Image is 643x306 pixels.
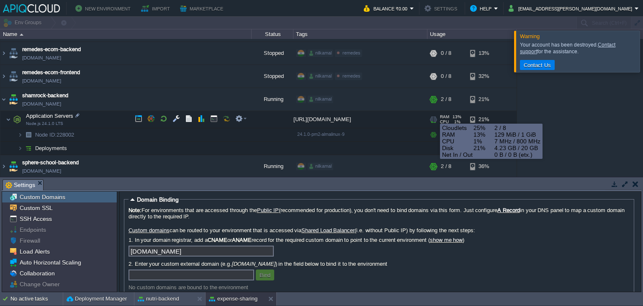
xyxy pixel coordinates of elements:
span: Load Alerts [18,248,51,255]
span: Domain Binding [137,196,179,203]
span: 24.1.0-pm2-almalinux-9 [297,132,345,137]
div: nilkamal [308,96,333,104]
span: Application Servers [25,113,75,120]
span: remedes [342,51,360,56]
a: [DOMAIN_NAME] [22,168,61,176]
span: Node.js 24.1.0 LTS [26,122,63,127]
b: CNAME [208,237,227,243]
a: SSH Access [18,215,53,223]
div: 0 B / 0 B (etx.) [442,151,540,158]
a: Collaboration [18,270,56,277]
a: A Record [497,207,520,213]
span: 21% [473,145,494,151]
div: Running [252,89,293,112]
img: AMDAwAAAACH5BAEAAAAALAAAAAABAAEAAAICRAEAOw== [8,43,19,65]
div: Name [1,29,251,39]
span: remedes [342,74,360,79]
div: No active tasks [10,292,63,306]
label: 2. Enter your custom external domain (e.g. ) in the field below to bind it to the environment [129,261,630,267]
span: Net In / Out [442,151,494,158]
img: AMDAwAAAACH5BAEAAAAALAAAAAABAAEAAAICRAEAOw== [18,129,23,142]
button: Contact Us [521,61,553,69]
span: Cloudlets [442,124,473,131]
a: show me how [430,237,463,243]
div: nilkamal [308,163,333,171]
div: [URL][DOMAIN_NAME] [293,112,427,129]
label: For environments that are accessed through the (recommended for production), you don't need to bi... [129,207,630,220]
div: Usage [428,29,516,39]
a: Custom SSL [18,204,54,212]
span: 228002 [34,132,75,139]
span: Warning [520,33,540,39]
a: [DOMAIN_NAME] [22,101,61,109]
img: AMDAwAAAACH5BAEAAAAALAAAAAABAAEAAAICRAEAOw== [8,66,19,88]
div: 2 / 8 [441,89,451,112]
button: Help [470,3,494,13]
div: 21% [470,112,497,129]
img: AMDAwAAAACH5BAEAAAAALAAAAAABAAEAAAICRAEAOw== [0,66,7,88]
div: Tags [294,29,427,39]
span: 1% [452,120,460,125]
span: Change Owner [18,280,61,288]
img: AMDAwAAAACH5BAEAAAAALAAAAAABAAEAAAICRAEAOw== [23,143,34,156]
img: APIQCloud [3,4,60,13]
img: AMDAwAAAACH5BAEAAAAALAAAAAABAAEAAAICRAEAOw== [8,89,19,112]
button: Import [141,3,172,13]
button: Deployment Manager [67,295,127,303]
div: 129 MiB / 1 GiB [442,131,540,138]
label: 1. In your domain registrar, add a or record for the required custom domain to point to the curre... [129,237,630,243]
div: No custom domains are bound to the environment [129,284,630,290]
span: RAM [440,115,449,120]
div: 32% [470,66,497,88]
div: 7 MHz / 800 MHz [442,138,540,145]
i: [DOMAIN_NAME] [231,261,275,267]
span: Disk [442,145,473,151]
div: nilkamal [308,73,333,81]
div: Running [252,156,293,179]
span: 13% [473,131,494,138]
img: AMDAwAAAACH5BAEAAAAALAAAAAABAAEAAAICRAEAOw== [11,112,23,129]
a: Firewall [18,237,41,244]
a: Application ServersNode.js 24.1.0 LTS [25,114,75,120]
label: can be routed to your environment that is accessed via (i.e. without Public IP) by following the ... [129,227,630,233]
a: shamrock-backend [22,92,68,101]
div: 0 / 8 [441,66,451,88]
a: Node ID:228002 [34,132,75,139]
b: Note: [129,207,141,213]
a: Custom domains [129,227,170,233]
span: 13% [453,115,461,120]
a: Endpoints [18,226,47,233]
a: Deployments [34,145,68,153]
span: CPU [442,138,473,145]
button: nutri-backend [138,295,179,303]
a: remedes-ecom-frontend [22,69,80,78]
button: expense-sharing [209,295,257,303]
a: sphere-school-backend [22,159,79,168]
a: Shared Load Balancer [301,227,355,233]
div: 13% [470,43,497,65]
img: AMDAwAAAACH5BAEAAAAALAAAAAABAAEAAAICRAEAOw== [6,112,11,129]
div: 2 / 8 [441,156,451,179]
div: nilkamal [308,50,333,58]
a: remedes-ecom-backend [22,46,81,54]
button: Bind [257,271,273,279]
img: AMDAwAAAACH5BAEAAAAALAAAAAABAAEAAAICRAEAOw== [8,156,19,179]
div: Your account has been destroyed. for the assistance. [520,41,638,55]
span: Node ID: [35,132,57,139]
span: RAM [442,131,473,138]
a: Custom Domains [18,193,67,201]
div: 36% [470,156,497,179]
div: Status [252,29,293,39]
div: 2 / 8 [442,124,540,131]
span: CPU [440,120,449,125]
a: Auto Horizontal Scaling [18,259,82,266]
button: New Environment [75,3,133,13]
